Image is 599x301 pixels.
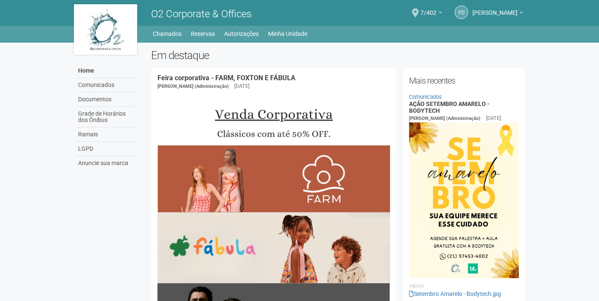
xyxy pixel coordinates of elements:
a: Minha Unidade [268,28,307,40]
a: Feira corporativa - FARM, FOXTON E FÁBULA [157,74,295,82]
a: Chamados [153,28,182,40]
a: Grade de Horários dos Ônibus [76,107,138,127]
h2: Mais recentes [409,74,519,87]
div: [DATE] [234,82,249,90]
h2: Em destaque [151,49,526,62]
a: Fd [455,5,468,19]
a: Setembro Amarelo - Bodytech.jpg [409,290,501,297]
span: 7/402 [420,1,436,16]
span: O2 Corporate & Offices [151,8,252,20]
a: Ramais [76,127,138,142]
img: logo.jpg [74,4,137,55]
div: [DATE] [486,114,501,122]
span: Fabio da Costa Carvalho [472,1,518,16]
a: Anuncie sua marca [76,156,138,170]
a: Documentos [76,92,138,107]
li: Anexos [409,282,519,290]
span: [PERSON_NAME] (Administração) [409,116,480,121]
a: 7/402 [420,11,442,17]
a: AÇÃO SETEMBRO AMARELO - BODYTECH [409,100,490,114]
a: Comunicados [76,78,138,92]
a: Home [76,64,138,78]
img: Setembro%20Amarelo%20-%20Bodytech.jpg [409,122,519,278]
a: Comunicados [409,94,442,100]
a: LGPD [76,142,138,156]
a: Reservas [191,28,215,40]
a: [PERSON_NAME] [472,11,523,17]
a: Autorizações [224,28,259,40]
span: [PERSON_NAME] (Administração) [157,84,229,89]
